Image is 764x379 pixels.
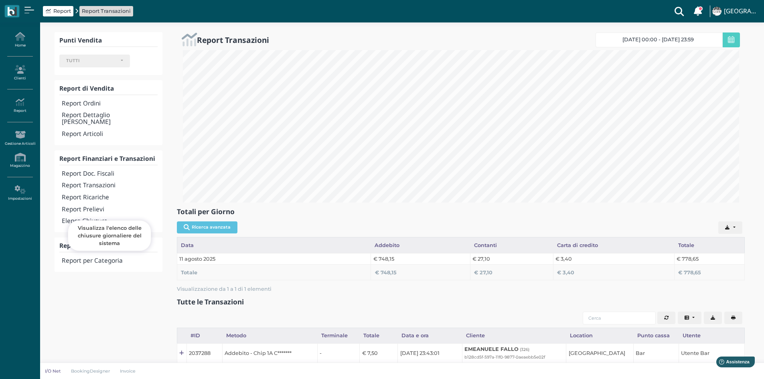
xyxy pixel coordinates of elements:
button: TUTTI [59,55,130,67]
td: € 7,50 [360,344,398,363]
div: Terminale [317,328,359,343]
button: Columns [678,312,702,324]
button: Export [704,312,722,324]
b: EMEANUELE FALLO [464,346,519,352]
h4: [GEOGRAPHIC_DATA] [724,8,759,15]
span: Assistenza [24,6,53,12]
h4: Report Doc. Fiscali [62,170,157,177]
h4: Report Dettaglio [PERSON_NAME] [62,112,157,126]
td: Utente Bar [679,344,744,363]
a: Gestione Articoli [2,127,37,149]
b: Tutte le Transazioni [177,297,244,306]
div: Data [177,237,371,253]
button: Ricerca avanzata [177,221,237,233]
div: Totale [360,328,398,343]
div: Location [566,328,634,343]
div: Totale [181,269,367,276]
div: #ID [186,328,222,343]
td: [DATE] 23:43:01 [398,344,462,363]
b: Report di Vendita [59,84,114,93]
div: € 3,40 [557,269,670,276]
div: Metodo [222,328,317,343]
h2: Report Transazioni [197,36,269,44]
span: Visualizzazione da 1 a 1 di 1 elementi [177,284,272,294]
h4: Report Articoli [62,131,157,138]
a: Report Transazioni [82,7,131,15]
img: logo [7,7,16,16]
button: Export [718,221,742,234]
button: Aggiorna [657,312,675,324]
div: € 748,15 [375,269,466,276]
p: I/O Net [45,368,61,374]
td: [GEOGRAPHIC_DATA] [566,344,634,363]
a: Invoice [115,368,141,374]
td: Bar [633,344,679,363]
b: Report Finanziari e Transazioni [59,154,155,163]
small: b128cd5f-597a-11f0-9877-0aeaebb5e02f [464,355,545,360]
div: Totale [674,237,744,253]
div: Cliente [462,328,566,343]
a: Magazzino [2,150,37,172]
h4: Elenco Chiusure [62,218,157,225]
b: Report Speciali [59,241,106,250]
div: € 778,65 [678,269,740,276]
div: Carta di credito [553,237,674,253]
td: € 27,10 [470,253,553,264]
small: (326) [520,347,529,352]
a: BookingDesigner [66,368,115,374]
td: 11 agosto 2025 [177,253,371,264]
a: Report [46,7,71,15]
h4: Report Ricariche [62,194,157,201]
div: Punto cassa [633,328,679,343]
img: ... [712,7,721,16]
div: Addebito [371,237,470,253]
span: [DATE] 00:00 - [DATE] 23:59 [622,36,694,43]
td: € 748,15 [371,253,470,264]
h4: Report Ordini [62,100,157,107]
div: Utente [679,328,744,343]
td: € 3,40 [553,253,674,264]
h4: Report Transazioni [62,182,157,189]
input: Cerca [583,312,656,324]
b: Punti Vendita [59,36,102,45]
div: Contanti [470,237,553,253]
td: € 778,65 [674,253,744,264]
div: € 27,10 [474,269,549,276]
h4: Report Prelievi [62,206,157,213]
div: Data e ora [398,328,462,343]
td: - [317,344,359,363]
a: ... [GEOGRAPHIC_DATA] [711,2,759,21]
a: Home [2,29,37,51]
div: Visualizza l'elenco delle chiusure giornaliere del sistema [68,220,151,251]
span: Report [53,7,71,15]
h4: Report per Categoria [62,257,157,264]
td: 2037288 [186,344,222,363]
b: Totali per Giorno [177,207,235,216]
div: Colonne [678,312,704,324]
a: Clienti [2,62,37,84]
div: TUTTI [66,58,117,64]
a: Report [2,95,37,117]
iframe: Help widget launcher [707,354,757,372]
a: Impostazioni [2,182,37,204]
